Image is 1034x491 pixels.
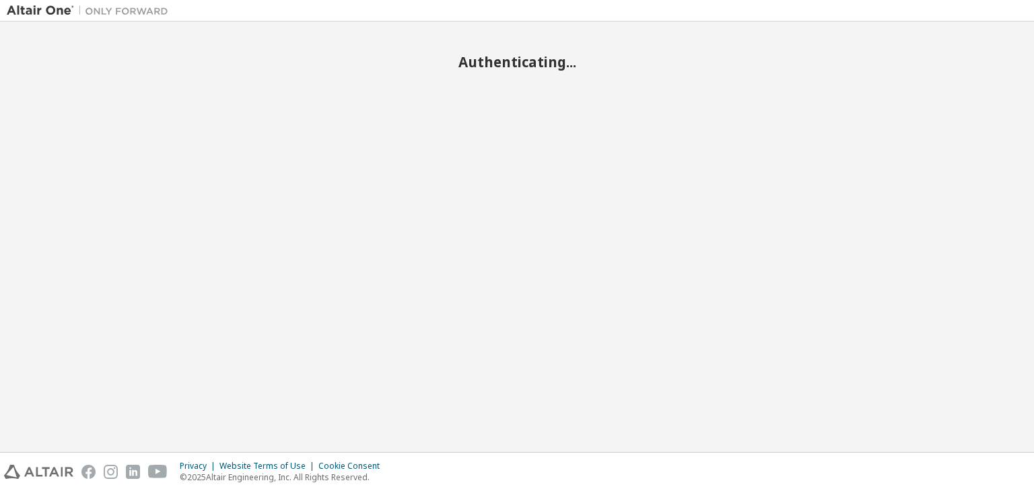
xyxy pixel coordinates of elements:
[7,4,175,17] img: Altair One
[219,461,318,471] div: Website Terms of Use
[180,471,388,483] p: © 2025 Altair Engineering, Inc. All Rights Reserved.
[7,53,1027,71] h2: Authenticating...
[180,461,219,471] div: Privacy
[318,461,388,471] div: Cookie Consent
[4,465,73,479] img: altair_logo.svg
[126,465,140,479] img: linkedin.svg
[104,465,118,479] img: instagram.svg
[81,465,96,479] img: facebook.svg
[148,465,168,479] img: youtube.svg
